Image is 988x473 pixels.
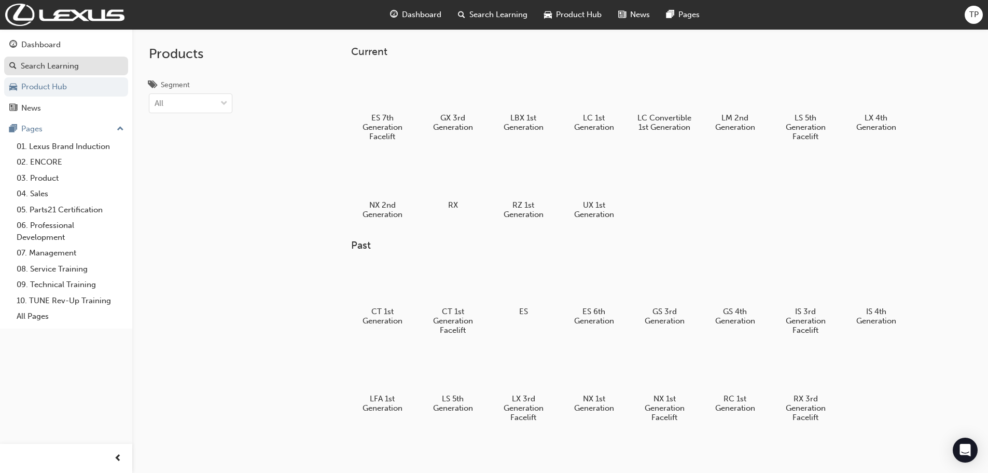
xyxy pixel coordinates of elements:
span: up-icon [117,123,124,136]
a: guage-iconDashboard [382,4,450,25]
h5: LC 1st Generation [567,113,621,132]
button: Pages [4,119,128,139]
h5: LS 5th Generation Facelift [778,113,833,141]
a: NX 2nd Generation [351,153,413,223]
span: tags-icon [149,81,157,90]
span: pages-icon [9,125,17,134]
h5: NX 2nd Generation [355,200,410,219]
h5: LS 5th Generation [426,394,480,413]
span: car-icon [544,8,552,21]
h5: ES 7th Generation Facelift [355,113,410,141]
a: search-iconSearch Learning [450,4,536,25]
a: ES 7th Generation Facelift [351,66,413,145]
a: GX 3rd Generation [422,66,484,136]
span: Product Hub [556,9,602,21]
h2: Products [149,46,232,62]
span: guage-icon [390,8,398,21]
h5: RC 1st Generation [708,394,762,413]
div: Dashboard [21,39,61,51]
a: LX 4th Generation [845,66,907,136]
div: Pages [21,123,43,135]
a: 09. Technical Training [12,277,128,293]
a: 05. Parts21 Certification [12,202,128,218]
div: All [155,98,163,110]
div: Open Intercom Messenger [953,438,978,463]
span: guage-icon [9,40,17,50]
a: All Pages [12,308,128,325]
span: News [630,9,650,21]
a: news-iconNews [610,4,658,25]
a: LC 1st Generation [563,66,625,136]
span: Dashboard [402,9,441,21]
a: RZ 1st Generation [492,153,554,223]
a: LBX 1st Generation [492,66,554,136]
h5: ES 6th Generation [567,307,621,326]
div: News [21,102,41,114]
h5: LBX 1st Generation [496,113,551,132]
h5: CT 1st Generation Facelift [426,307,480,335]
a: Dashboard [4,35,128,55]
img: Trak [5,4,124,26]
span: search-icon [9,62,17,71]
div: Search Learning [21,60,79,72]
span: Pages [678,9,700,21]
h5: NX 1st Generation [567,394,621,413]
span: news-icon [9,104,17,113]
span: Search Learning [469,9,527,21]
h5: UX 1st Generation [567,200,621,219]
h3: Past [351,239,940,251]
a: NX 1st Generation Facelift [633,347,695,426]
div: Segment [161,80,190,90]
h5: LX 4th Generation [849,113,903,132]
span: prev-icon [114,452,122,465]
button: TP [965,6,983,24]
a: 10. TUNE Rev-Up Training [12,293,128,309]
h5: GX 3rd Generation [426,113,480,132]
a: CT 1st Generation Facelift [422,260,484,339]
span: down-icon [220,97,228,111]
h5: CT 1st Generation [355,307,410,326]
a: IS 3rd Generation Facelift [774,260,837,339]
h5: LX 3rd Generation Facelift [496,394,551,422]
a: Product Hub [4,77,128,97]
a: 04. Sales [12,186,128,202]
h5: GS 3rd Generation [637,307,692,326]
a: 02. ENCORE [12,154,128,170]
a: LC Convertible 1st Generation [633,66,695,136]
a: News [4,99,128,118]
a: LM 2nd Generation [704,66,766,136]
a: car-iconProduct Hub [536,4,610,25]
h5: RX 3rd Generation Facelift [778,394,833,422]
a: Search Learning [4,57,128,76]
a: UX 1st Generation [563,153,625,223]
a: 03. Product [12,170,128,186]
h5: GS 4th Generation [708,307,762,326]
span: news-icon [618,8,626,21]
a: IS 4th Generation [845,260,907,330]
a: RX 3rd Generation Facelift [774,347,837,426]
a: 07. Management [12,245,128,261]
a: LS 5th Generation Facelift [774,66,837,145]
a: 01. Lexus Brand Induction [12,139,128,155]
a: CT 1st Generation [351,260,413,330]
h5: LFA 1st Generation [355,394,410,413]
span: search-icon [458,8,465,21]
a: LX 3rd Generation Facelift [492,347,554,426]
h5: ES [496,307,551,316]
a: GS 3rd Generation [633,260,695,330]
a: 08. Service Training [12,261,128,277]
span: car-icon [9,83,17,92]
h5: LC Convertible 1st Generation [637,113,692,132]
a: NX 1st Generation [563,347,625,417]
h5: LM 2nd Generation [708,113,762,132]
h5: IS 4th Generation [849,307,903,326]
h5: IS 3rd Generation Facelift [778,307,833,335]
span: pages-icon [666,8,674,21]
span: TP [969,9,979,21]
a: 06. Professional Development [12,218,128,245]
a: LS 5th Generation [422,347,484,417]
h5: NX 1st Generation Facelift [637,394,692,422]
h5: RX [426,200,480,210]
button: DashboardSearch LearningProduct HubNews [4,33,128,119]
